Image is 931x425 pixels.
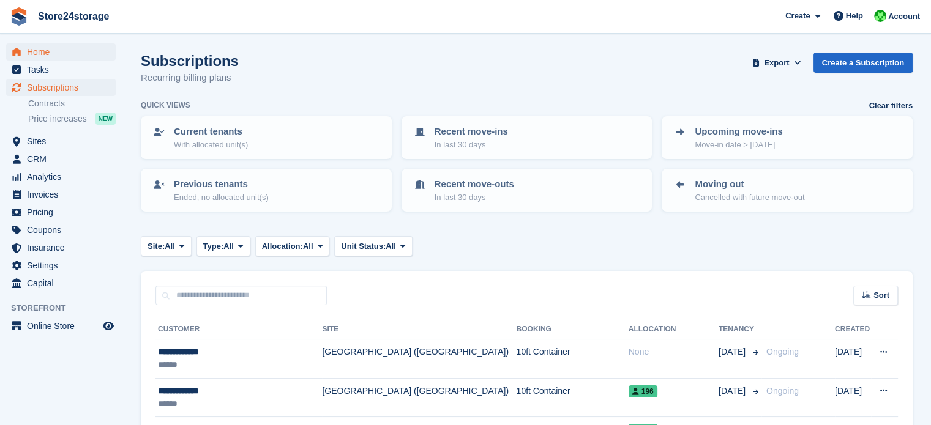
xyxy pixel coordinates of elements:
a: Price increases NEW [28,112,116,125]
span: CRM [27,150,100,168]
th: Site [322,320,516,339]
a: Create a Subscription [813,53,913,73]
p: Recent move-outs [435,177,514,191]
a: menu [6,79,116,96]
span: Sites [27,133,100,150]
span: Capital [27,275,100,292]
span: Online Store [27,317,100,334]
a: menu [6,239,116,256]
p: With allocated unit(s) [174,139,248,151]
a: menu [6,317,116,334]
span: Subscriptions [27,79,100,96]
span: Analytics [27,168,100,185]
p: Previous tenants [174,177,269,191]
span: Allocation: [262,240,303,253]
button: Site: All [141,236,192,256]
span: Insurance [27,239,100,256]
a: Recent move-outs In last 30 days [403,170,651,210]
span: Unit Status: [341,240,386,253]
span: [DATE] [719,385,748,397]
th: Created [835,320,871,339]
p: Upcoming move-ins [695,125,782,139]
a: Moving out Cancelled with future move-out [663,170,911,210]
button: Type: All [196,236,250,256]
span: Coupons [27,221,100,238]
span: Create [785,10,810,22]
td: [GEOGRAPHIC_DATA] ([GEOGRAPHIC_DATA]) [322,339,516,379]
p: Ended, no allocated unit(s) [174,191,269,204]
span: Invoices [27,186,100,203]
span: Price increases [28,113,87,125]
h1: Subscriptions [141,53,239,69]
a: Clear filters [869,100,913,112]
img: Tracy Harper [874,10,886,22]
p: Recurring billing plans [141,71,239,85]
span: Site: [148,240,165,253]
p: Move-in date > [DATE] [695,139,782,151]
span: Home [27,43,100,61]
a: Contracts [28,98,116,109]
p: In last 30 days [435,191,514,204]
span: 196 [629,385,657,397]
div: NEW [95,113,116,125]
span: Type: [203,240,224,253]
button: Export [750,53,804,73]
span: Settings [27,257,100,274]
p: Current tenants [174,125,248,139]
a: Current tenants With allocated unit(s) [142,117,391,158]
button: Allocation: All [255,236,330,256]
td: [DATE] [835,339,871,379]
a: menu [6,61,116,78]
p: Recent move-ins [435,125,508,139]
p: Cancelled with future move-out [695,191,804,204]
span: Ongoing [766,347,799,357]
a: menu [6,43,116,61]
a: menu [6,275,116,292]
a: menu [6,186,116,203]
div: None [629,346,719,358]
a: menu [6,221,116,238]
span: Tasks [27,61,100,78]
th: Allocation [629,320,719,339]
span: Storefront [11,302,122,314]
a: Recent move-ins In last 30 days [403,117,651,158]
td: [DATE] [835,378,871,417]
a: Previous tenants Ended, no allocated unit(s) [142,170,391,210]
p: Moving out [695,177,804,191]
span: Account [888,10,920,23]
span: Sort [873,289,889,301]
a: Preview store [101,319,116,333]
a: Upcoming move-ins Move-in date > [DATE] [663,117,911,158]
button: Unit Status: All [334,236,412,256]
span: Ongoing [766,386,799,396]
a: menu [6,204,116,221]
th: Tenancy [719,320,761,339]
a: menu [6,133,116,150]
th: Booking [517,320,629,339]
a: menu [6,150,116,168]
span: Export [764,57,789,69]
h6: Quick views [141,100,190,111]
a: Store24storage [33,6,114,26]
span: All [303,240,313,253]
span: [DATE] [719,346,748,358]
span: Help [846,10,863,22]
span: All [223,240,234,253]
span: Pricing [27,204,100,221]
a: menu [6,168,116,185]
span: All [165,240,175,253]
td: [GEOGRAPHIC_DATA] ([GEOGRAPHIC_DATA]) [322,378,516,417]
img: stora-icon-8386f47178a22dfd0bd8f6a31ec36ba5ce8667c1dd55bd0f319d3a0aa187defe.svg [10,7,28,26]
span: All [386,240,396,253]
td: 10ft Container [517,378,629,417]
th: Customer [155,320,322,339]
p: In last 30 days [435,139,508,151]
a: menu [6,257,116,274]
td: 10ft Container [517,339,629,379]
